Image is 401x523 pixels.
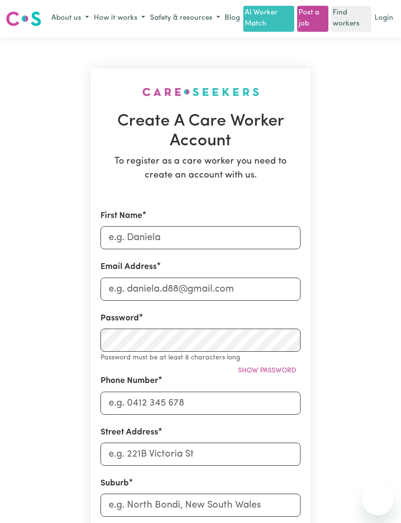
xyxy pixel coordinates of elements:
[363,485,393,515] iframe: Button to launch messaging window
[297,6,328,32] a: Post a job
[6,8,41,30] a: Careseekers logo
[100,375,158,387] label: Phone Number
[234,363,301,378] button: Show password
[100,392,301,415] input: e.g. 0412 345 678
[100,426,158,439] label: Street Address
[148,11,223,26] button: Safety & resources
[100,354,240,361] small: Password must be at least 8 characters long
[243,6,294,32] a: AI Worker Match
[223,11,242,26] a: Blog
[373,11,395,26] a: Login
[100,261,157,273] label: Email Address
[238,367,296,374] span: Show password
[100,312,139,325] label: Password
[331,6,371,32] a: Find workers
[49,11,91,26] button: About us
[100,278,301,301] input: e.g. daniela.d88@gmail.com
[91,11,148,26] button: How it works
[100,494,301,517] input: e.g. North Bondi, New South Wales
[100,155,301,183] p: To register as a care worker you need to create an account with us.
[6,10,41,27] img: Careseekers logo
[100,477,129,490] label: Suburb
[100,112,301,152] h1: Create A Care Worker Account
[100,226,301,249] input: e.g. Daniela
[100,210,142,222] label: First Name
[100,443,301,466] input: e.g. 221B Victoria St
